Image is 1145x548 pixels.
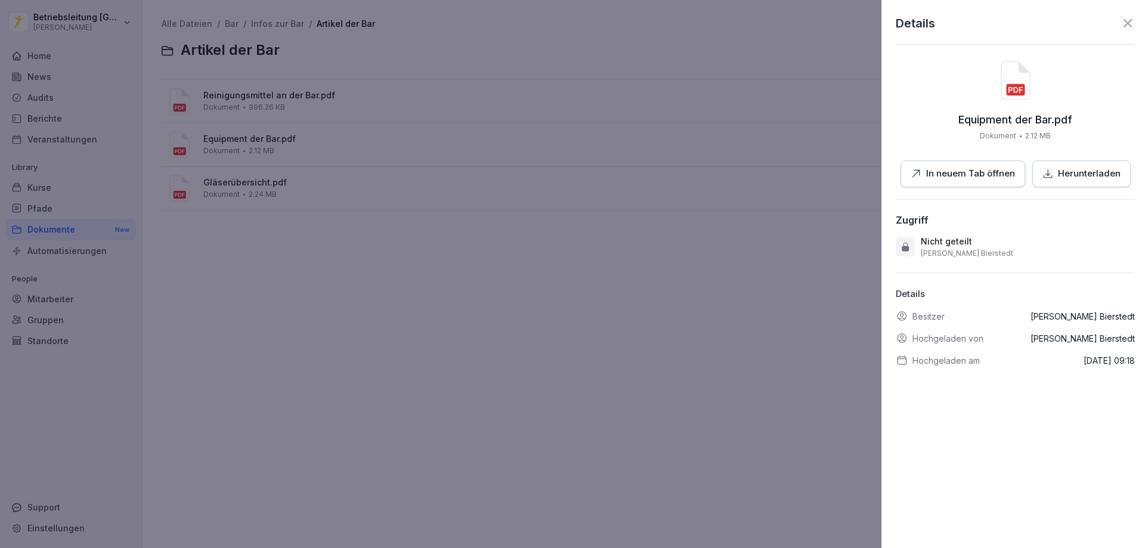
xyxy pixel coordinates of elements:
[912,354,980,367] p: Hochgeladen am
[958,114,1072,126] p: Equipment der Bar.pdf
[1058,167,1121,181] p: Herunterladen
[980,131,1016,141] p: Dokument
[921,236,972,247] p: Nicht geteilt
[896,214,929,226] div: Zugriff
[912,310,945,323] p: Besitzer
[926,167,1015,181] p: In neuem Tab öffnen
[1030,332,1135,345] p: [PERSON_NAME] Bierstedt
[900,160,1025,187] button: In neuem Tab öffnen
[1030,310,1135,323] p: [PERSON_NAME] Bierstedt
[896,287,1135,301] p: Details
[896,14,935,32] p: Details
[1032,160,1131,187] button: Herunterladen
[912,332,983,345] p: Hochgeladen von
[1025,131,1051,141] p: 2.12 MB
[1084,354,1135,367] p: [DATE] 09:18
[921,249,1013,258] p: [PERSON_NAME] Bierstedt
